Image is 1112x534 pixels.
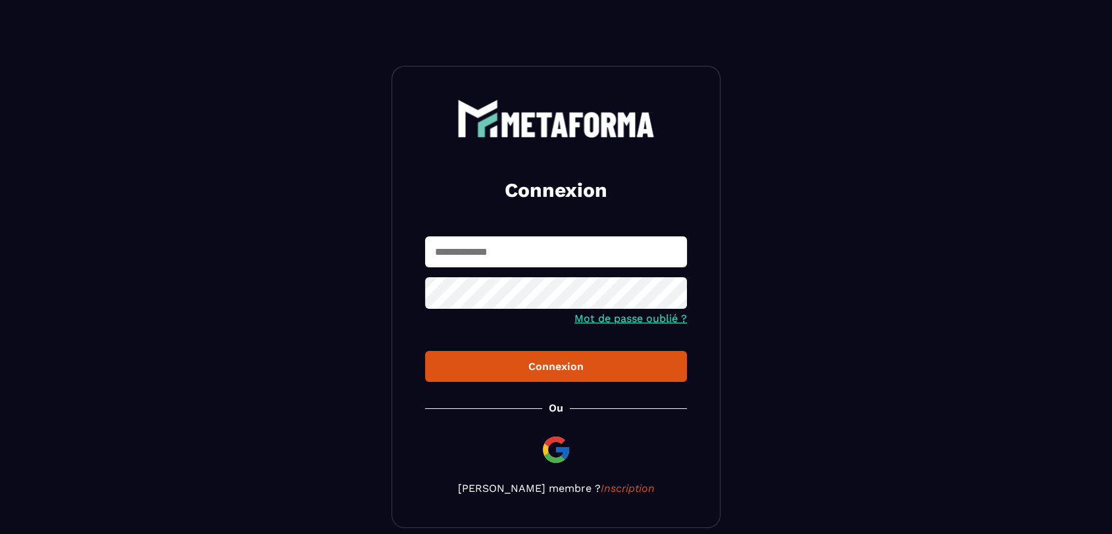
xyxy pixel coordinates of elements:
button: Connexion [425,351,687,382]
a: Inscription [601,482,655,494]
p: [PERSON_NAME] membre ? [425,482,687,494]
p: Ou [549,402,563,414]
img: google [540,434,572,466]
img: logo [457,99,655,138]
a: Mot de passe oublié ? [574,312,687,325]
div: Connexion [436,360,676,373]
a: logo [425,99,687,138]
h2: Connexion [441,177,671,203]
